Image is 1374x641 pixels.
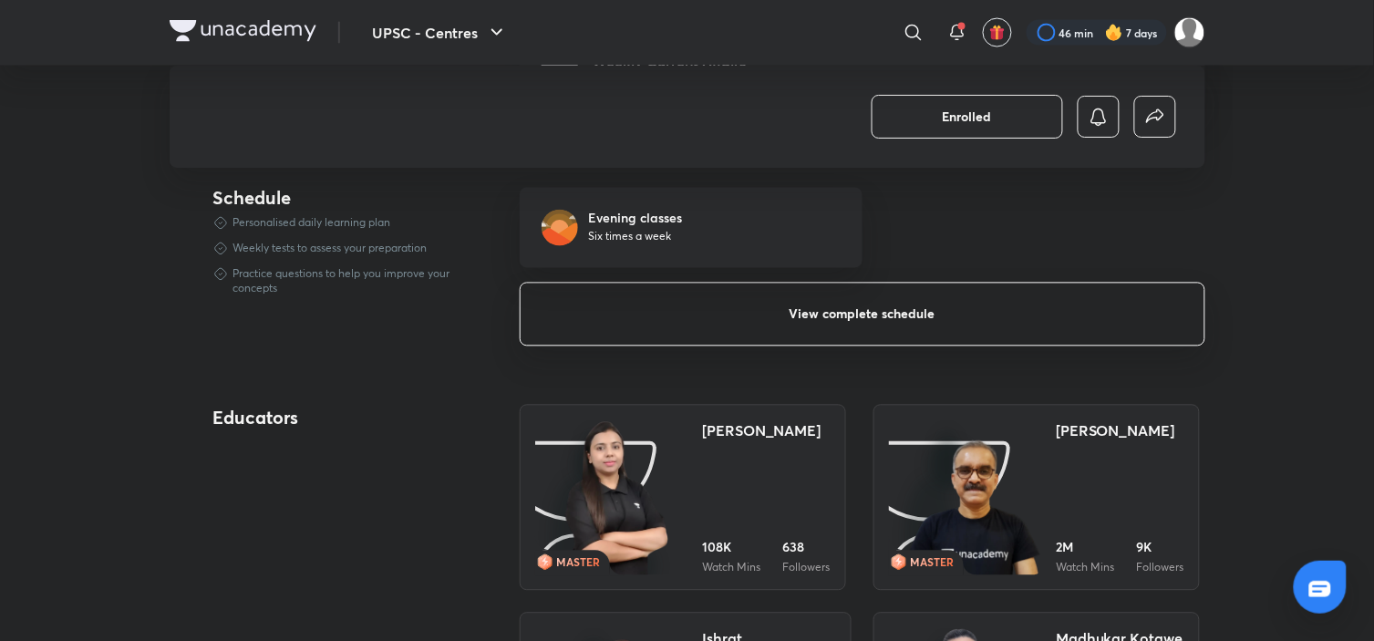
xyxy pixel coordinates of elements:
[873,405,1200,591] a: iconeducatorMASTER[PERSON_NAME]2MWatch Mins9KFollowers
[1105,24,1123,42] img: streak
[1057,561,1115,575] div: Watch Mins
[943,108,992,126] span: Enrolled
[1174,17,1205,48] img: Abhijeet Srivastav
[911,555,955,570] span: MASTER
[783,561,831,575] div: Followers
[1137,539,1184,557] div: 9K
[362,15,519,51] button: UPSC - Centres
[563,420,671,578] img: educator
[983,18,1012,47] button: avatar
[170,20,316,42] img: Company Logo
[520,405,846,591] a: iconeducatorMASTER[PERSON_NAME]108KWatch Mins638Followers
[903,439,1040,578] img: educator
[170,20,316,47] a: Company Logo
[520,283,1205,346] button: View complete schedule
[703,539,761,557] div: 108K
[1057,420,1175,442] div: [PERSON_NAME]
[233,216,391,231] div: Personalised daily learning plan
[872,95,1063,139] button: Enrolled
[703,420,821,442] div: [PERSON_NAME]
[703,561,761,575] div: Watch Mins
[989,25,1006,41] img: avatar
[213,405,461,432] h4: Educators
[557,555,601,570] span: MASTER
[589,210,683,228] h6: Evening classes
[783,539,831,557] div: 638
[213,188,460,209] div: Schedule
[790,305,935,324] span: View complete schedule
[589,228,683,246] p: Six times a week
[1137,561,1184,575] div: Followers
[233,267,460,296] div: Practice questions to help you improve your concepts
[535,420,671,575] img: icon
[233,242,428,256] div: Weekly tests to assess your preparation
[889,420,1025,575] img: icon
[1057,539,1115,557] div: 2M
